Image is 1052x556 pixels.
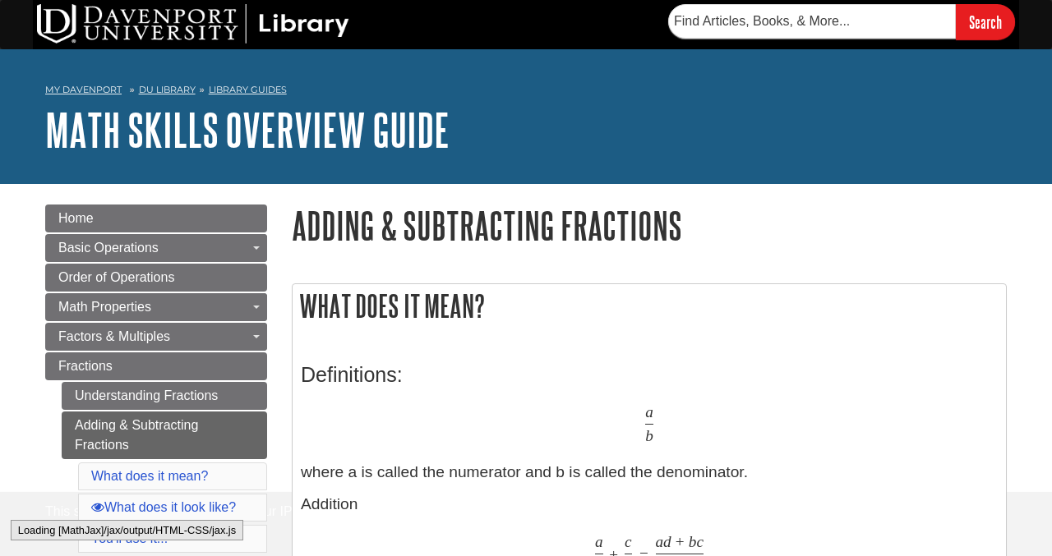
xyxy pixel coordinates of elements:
h1: Adding & Subtracting Fractions [292,204,1007,246]
a: Adding & Subtracting Fractions [62,411,267,459]
span: a [656,532,664,551]
a: Factors & Multiples [45,323,267,351]
span: d [663,532,671,551]
a: Math Skills Overview Guide [45,104,450,155]
nav: breadcrumb [45,79,1007,105]
span: b [689,532,697,551]
span: + [676,532,685,551]
form: Searches DU Library's articles, books, and more [668,4,1015,39]
a: You'll use it... [91,531,168,545]
h2: What does it mean? [293,284,1006,328]
a: Home [45,204,267,232]
span: Order of Operations [58,270,174,284]
div: Loading [MathJax]/jax/output/HTML-CSS/jax.js [11,520,243,540]
span: a [595,532,603,551]
a: Math Properties [45,293,267,321]
a: DU Library [139,84,196,95]
a: Order of Operations [45,264,267,292]
a: What does it mean? [91,469,208,483]
h3: Definitions: [301,363,998,387]
a: Fractions [45,352,267,380]
span: Basic Operations [58,241,159,255]
span: Fractions [58,359,113,373]
span: a [645,402,653,421]
a: Understanding Fractions [62,382,267,410]
input: Find Articles, Books, & More... [668,4,956,39]
img: DU Library [37,4,349,44]
span: b [645,426,653,445]
a: Basic Operations [45,234,267,262]
a: Library Guides [209,84,287,95]
span: Home [58,211,94,225]
span: Math Properties [58,300,151,314]
span: Factors & Multiples [58,329,170,343]
span: c [625,532,632,551]
a: My Davenport [45,83,122,97]
span: c [696,532,704,551]
a: What does it look like? [91,500,236,514]
input: Search [956,4,1015,39]
p: where a is called the numerator and b is called the denominator. [301,402,998,485]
